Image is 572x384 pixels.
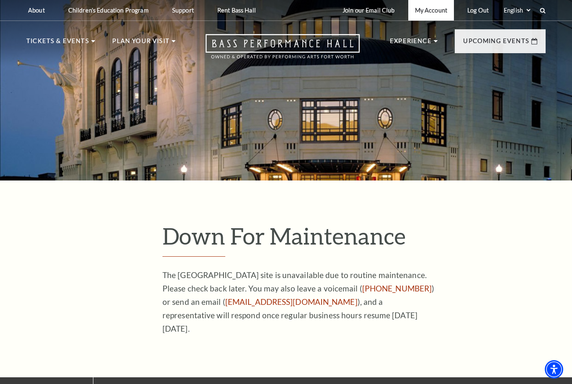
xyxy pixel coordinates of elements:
[175,34,390,66] a: Open this option
[26,36,89,51] p: Tickets & Events
[162,268,435,335] p: The [GEOGRAPHIC_DATA] site is unavailable due to routine maintenance. Please check back later. Yo...
[217,7,256,14] p: Rent Bass Hall
[362,283,432,293] a: call 817-212-4280
[463,36,529,51] p: Upcoming Events
[172,7,194,14] p: Support
[545,360,563,379] div: Accessibility Menu
[28,7,45,14] p: About
[112,36,170,51] p: Plan Your Visit
[502,6,532,14] select: Select:
[390,36,432,51] p: Experience
[162,222,546,257] h1: Down For Maintenance
[68,7,149,14] p: Children's Education Program
[225,297,358,307] a: [EMAIL_ADDRESS][DOMAIN_NAME]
